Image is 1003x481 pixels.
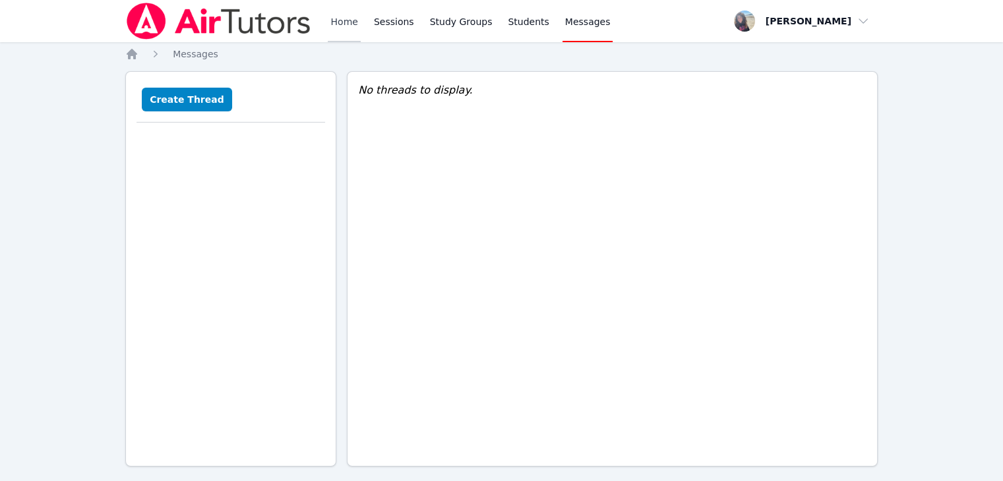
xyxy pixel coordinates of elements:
img: Air Tutors [125,3,312,40]
div: No threads to display. [358,82,866,98]
nav: Breadcrumb [125,47,878,61]
a: Messages [173,47,218,61]
span: Messages [173,49,218,59]
span: Messages [565,15,611,28]
button: Create Thread [142,88,232,111]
